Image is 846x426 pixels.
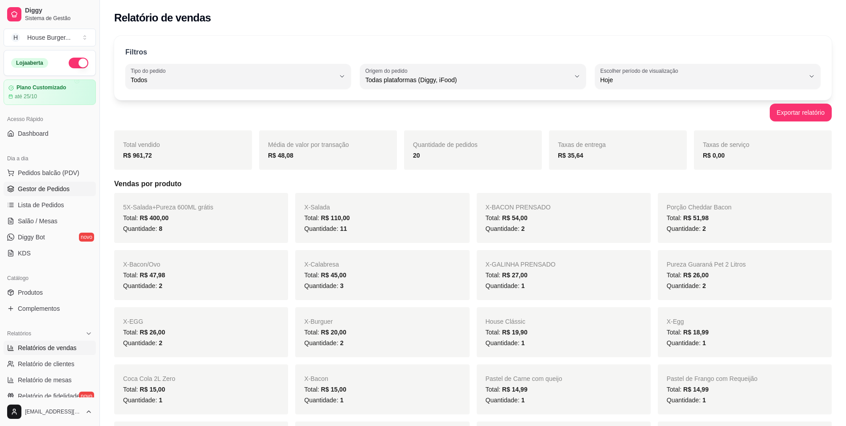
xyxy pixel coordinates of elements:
[4,246,96,260] a: KDS
[702,282,706,289] span: 2
[123,271,165,279] span: Total:
[18,376,72,384] span: Relatório de mesas
[4,285,96,300] a: Produtos
[123,329,165,336] span: Total:
[131,75,335,84] span: Todos
[4,166,96,180] button: Pedidos balcão (PDV)
[770,104,832,121] button: Exportar relatório
[123,282,162,289] span: Quantidade:
[304,214,350,221] span: Total:
[4,401,96,422] button: [EMAIL_ADDRESS][DOMAIN_NAME]
[18,168,79,177] span: Pedidos balcão (PDV)
[365,75,570,84] span: Todas plataformas (Diggy, iFood)
[69,58,88,68] button: Alterar Status
[413,141,478,148] span: Quantidade de pedidos
[4,4,96,25] a: DiggySistema de Gestão
[4,112,96,126] div: Acesso Rápido
[27,33,70,42] div: House Burger ...
[703,141,749,148] span: Taxas de serviço
[123,152,152,159] strong: R$ 961,72
[502,386,528,393] span: R$ 14,99
[521,339,525,347] span: 1
[123,339,162,347] span: Quantidade:
[15,93,37,100] article: até 25/10
[600,75,805,84] span: Hoje
[4,389,96,403] a: Relatório de fidelidadenovo
[702,339,706,347] span: 1
[18,129,49,138] span: Dashboard
[321,271,347,279] span: R$ 45,00
[140,329,165,336] span: R$ 26,00
[413,152,420,159] strong: 20
[667,271,709,279] span: Total:
[159,225,162,232] span: 8
[304,329,346,336] span: Total:
[25,15,92,22] span: Sistema de Gestão
[131,67,169,75] label: Tipo do pedido
[304,386,346,393] span: Total:
[123,214,169,221] span: Total:
[304,397,343,404] span: Quantidade:
[140,386,165,393] span: R$ 15,00
[486,375,562,382] span: Pastel de Carne com queijo
[486,318,525,325] span: House Clássic
[140,214,169,221] span: R$ 400,00
[667,261,746,268] span: Pureza Guaraná Pet 2 Litros
[667,386,709,393] span: Total:
[123,204,213,211] span: 5X-Salada+Pureza 600ML grátis
[667,214,709,221] span: Total:
[4,271,96,285] div: Catálogo
[4,373,96,387] a: Relatório de mesas
[486,339,525,347] span: Quantidade:
[667,282,706,289] span: Quantidade:
[7,330,31,337] span: Relatórios
[304,339,343,347] span: Quantidade:
[159,339,162,347] span: 2
[125,47,147,58] p: Filtros
[123,375,175,382] span: Coca Cola 2L Zero
[667,375,758,382] span: Pastel de Frango com Requeijão
[4,198,96,212] a: Lista de Pedidos
[486,386,528,393] span: Total:
[114,11,211,25] h2: Relatório de vendas
[125,64,351,89] button: Tipo do pedidoTodos
[667,318,684,325] span: X-Egg
[123,397,162,404] span: Quantidade:
[159,282,162,289] span: 2
[4,151,96,166] div: Dia a dia
[321,329,347,336] span: R$ 20,00
[18,233,45,242] span: Diggy Bot
[11,33,20,42] span: H
[114,179,832,189] h5: Vendas por produto
[4,301,96,316] a: Complementos
[486,225,525,232] span: Quantidade:
[304,375,328,382] span: X-Bacon
[304,204,330,211] span: X-Salada
[123,141,160,148] span: Total vendido
[521,225,525,232] span: 2
[667,204,732,211] span: Porção Cheddar Bacon
[304,225,347,232] span: Quantidade:
[340,339,343,347] span: 2
[4,79,96,105] a: Plano Customizadoaté 25/10
[667,339,706,347] span: Quantidade:
[18,217,58,226] span: Salão / Mesas
[123,386,165,393] span: Total:
[486,261,556,268] span: X-GALINHA PRENSADO
[268,152,293,159] strong: R$ 48,08
[486,397,525,404] span: Quantidade:
[340,225,347,232] span: 11
[502,271,528,279] span: R$ 27,00
[18,343,77,352] span: Relatórios de vendas
[486,204,551,211] span: X-BACON PRENSADO
[502,214,528,221] span: R$ 54,00
[25,7,92,15] span: Diggy
[25,408,82,415] span: [EMAIL_ADDRESS][DOMAIN_NAME]
[486,271,528,279] span: Total:
[4,230,96,244] a: Diggy Botnovo
[4,357,96,371] a: Relatório de clientes
[17,84,66,91] article: Plano Customizado
[683,329,709,336] span: R$ 18,99
[123,318,143,325] span: X-EGG
[4,182,96,196] a: Gestor de Pedidos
